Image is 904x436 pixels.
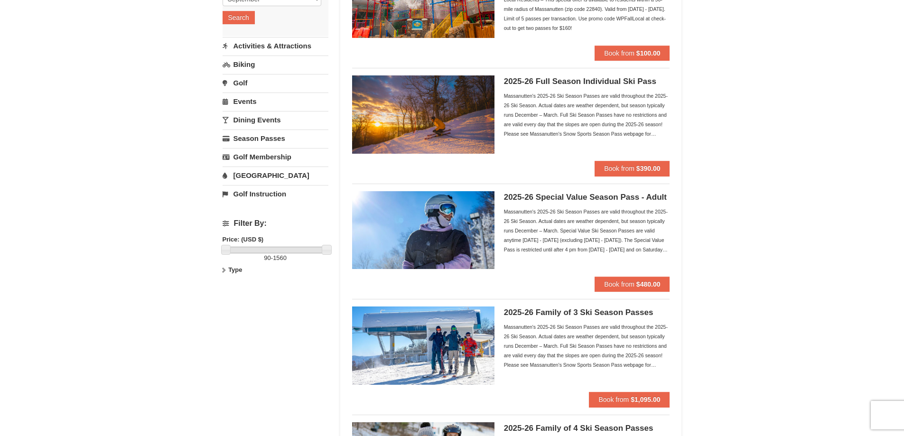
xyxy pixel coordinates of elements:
span: Book from [604,165,634,172]
div: Massanutten's 2025-26 Ski Season Passes are valid throughout the 2025-26 Ski Season. Actual dates... [504,207,670,254]
a: Golf [223,74,328,92]
strong: $1,095.00 [631,396,660,403]
img: 6619937-208-2295c65e.jpg [352,75,494,153]
img: 6619937-198-dda1df27.jpg [352,191,494,269]
button: Book from $480.00 [595,277,670,292]
div: Massanutten's 2025-26 Ski Season Passes are valid throughout the 2025-26 Ski Season. Actual dates... [504,91,670,139]
span: Book from [604,280,634,288]
h5: 2025-26 Family of 4 Ski Season Passes [504,424,670,433]
a: Dining Events [223,111,328,129]
a: Golf Membership [223,148,328,166]
div: Massanutten's 2025-26 Ski Season Passes are valid throughout the 2025-26 Ski Season. Actual dates... [504,322,670,370]
a: Biking [223,56,328,73]
strong: $390.00 [636,165,661,172]
button: Book from $100.00 [595,46,670,61]
h5: 2025-26 Full Season Individual Ski Pass [504,77,670,86]
a: Season Passes [223,130,328,147]
button: Book from $390.00 [595,161,670,176]
a: Golf Instruction [223,185,328,203]
label: - [223,253,328,263]
h5: 2025-26 Special Value Season Pass - Adult [504,193,670,202]
a: Activities & Attractions [223,37,328,55]
h5: 2025-26 Family of 3 Ski Season Passes [504,308,670,317]
span: Book from [598,396,629,403]
button: Search [223,11,255,24]
a: Events [223,93,328,110]
span: 1560 [273,254,287,261]
strong: $480.00 [636,280,661,288]
span: 90 [264,254,270,261]
button: Book from $1,095.00 [589,392,670,407]
strong: $100.00 [636,49,661,57]
strong: Price: (USD $) [223,236,264,243]
img: 6619937-199-446e7550.jpg [352,306,494,384]
a: [GEOGRAPHIC_DATA] [223,167,328,184]
strong: Type [228,266,242,273]
h4: Filter By: [223,219,328,228]
span: Book from [604,49,634,57]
